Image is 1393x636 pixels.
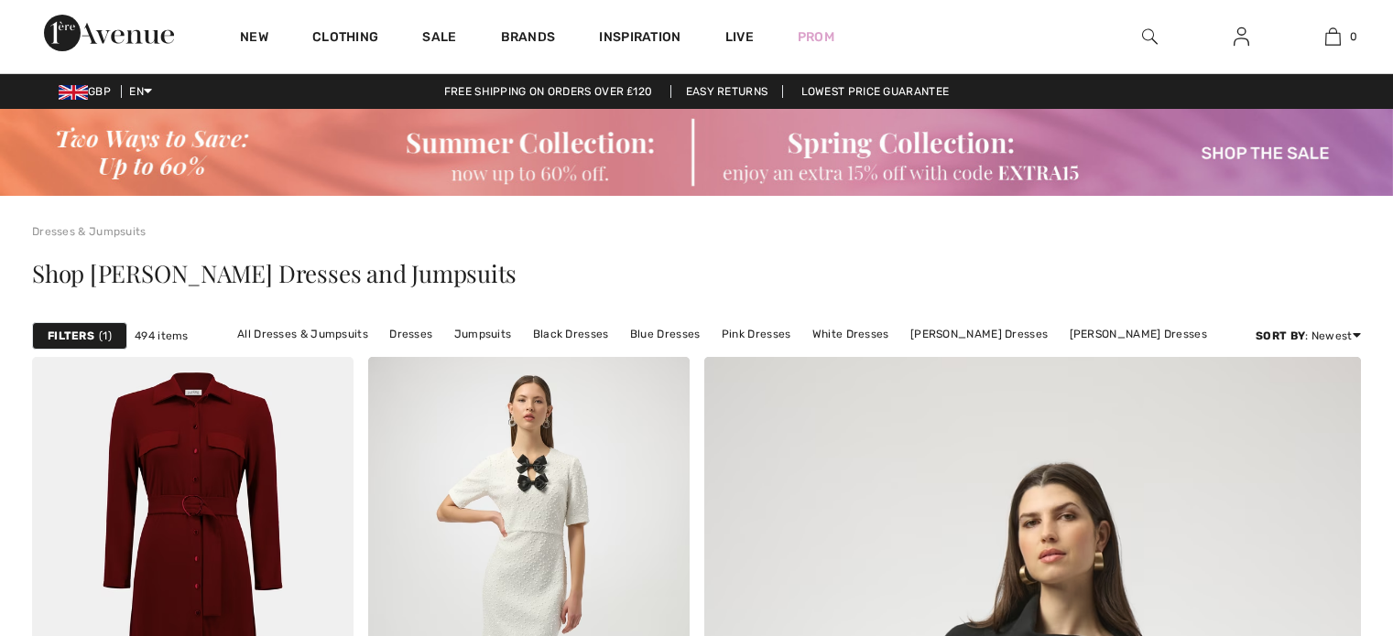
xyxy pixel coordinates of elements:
[1350,28,1357,45] span: 0
[1234,26,1249,48] img: My Info
[1061,322,1216,346] a: [PERSON_NAME] Dresses
[422,29,456,49] a: Sale
[803,322,898,346] a: White Dresses
[1219,26,1264,49] a: Sign In
[99,328,112,344] span: 1
[135,328,189,344] span: 494 items
[32,225,147,238] a: Dresses & Jumpsuits
[1325,26,1341,48] img: My Bag
[44,15,174,51] img: 1ère Avenue
[1142,26,1158,48] img: search the website
[621,322,710,346] a: Blue Dresses
[1288,26,1377,48] a: 0
[501,29,556,49] a: Brands
[380,322,441,346] a: Dresses
[670,85,784,98] a: Easy Returns
[48,328,94,344] strong: Filters
[1276,499,1375,544] iframe: Opens a widget where you can find more information
[787,85,964,98] a: Lowest Price Guarantee
[1256,329,1305,342] strong: Sort By
[524,322,618,346] a: Black Dresses
[32,257,517,289] span: Shop [PERSON_NAME] Dresses and Jumpsuits
[430,85,668,98] a: Free shipping on orders over ₤120
[445,322,521,346] a: Jumpsuits
[59,85,118,98] span: GBP
[1256,328,1361,344] div: : Newest
[901,322,1057,346] a: [PERSON_NAME] Dresses
[129,85,152,98] span: EN
[228,322,377,346] a: All Dresses & Jumpsuits
[725,27,754,47] a: Live
[798,27,834,47] a: Prom
[312,29,378,49] a: Clothing
[240,29,268,49] a: New
[599,29,680,49] span: Inspiration
[59,85,88,100] img: UK Pound
[713,322,800,346] a: Pink Dresses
